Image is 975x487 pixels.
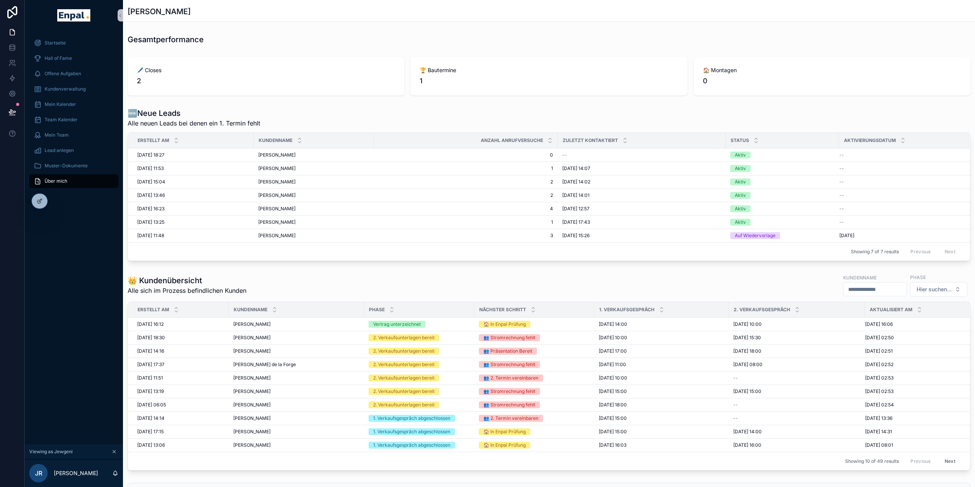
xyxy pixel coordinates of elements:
a: [PERSON_NAME] [233,348,359,354]
span: [DATE] 13:06 [137,442,165,448]
div: 1. Verkaufsgespräch abgeschlossen [373,428,450,435]
span: [DATE] 17:37 [137,362,164,368]
span: [DATE] 18:30 [137,335,165,341]
a: Startseite [29,36,118,50]
span: [DATE] 02:51 [865,348,893,354]
span: Showing 10 of 49 results [845,458,899,464]
div: 1. Verkaufsgespräch abgeschlossen [373,415,450,422]
a: -- [562,152,721,158]
span: [DATE] 16:03 [599,442,626,448]
a: Aktiv [730,178,834,185]
span: 2 [137,76,395,86]
h1: [PERSON_NAME] [128,6,191,17]
span: [DATE] 17:00 [599,348,627,354]
a: [DATE] 18:27 [137,152,249,158]
a: [DATE] 14:16 [137,348,224,354]
span: [DATE] 02:54 [865,402,894,408]
span: Alle neuen Leads bei denen ein 1. Termin fehlt [128,119,260,128]
span: Startseite [45,40,66,46]
a: 👥 2. Termin vereinbaren [479,375,590,381]
a: [DATE] 16:12 [137,321,224,327]
div: Aktiv [735,219,746,226]
div: 👥 2. Termin vereinbaren [483,375,538,381]
span: [PERSON_NAME] [233,321,271,327]
a: [DATE] 02:53 [865,375,960,381]
span: [DATE] 02:50 [865,335,894,341]
span: [DATE] 16:12 [137,321,164,327]
a: [DATE] 13:06 [137,442,224,448]
a: -- [839,152,960,158]
a: 1 [379,219,553,225]
span: [DATE] 15:04 [137,179,165,185]
a: [DATE] 02:51 [865,348,960,354]
a: [DATE] 16:23 [137,206,249,212]
span: [PERSON_NAME] [233,375,271,381]
div: 🏠 In Enpal Prüfung [483,442,526,449]
span: Viewing as Jewgeni [29,449,73,455]
a: [DATE] 11:51 [137,375,224,381]
span: [PERSON_NAME] [258,165,296,172]
span: -- [733,375,738,381]
a: Auf Wiedervorlage [730,232,834,239]
span: Kundenname [259,137,292,144]
span: [DATE] 17:15 [137,429,164,435]
span: -- [839,192,844,198]
div: 1. Verkaufsgespräch abgeschlossen [373,442,450,449]
a: [DATE] 02:53 [865,388,960,395]
span: Alle sich im Prozess befindlichen Kunden [128,286,246,295]
span: -- [733,415,738,421]
div: Aktiv [735,152,746,158]
span: [PERSON_NAME] [233,415,271,421]
a: [DATE] 10:00 [599,375,724,381]
div: Vertrag unterzeichnet [373,321,421,328]
span: 1 [420,76,678,86]
a: [DATE] 15:30 [733,335,860,341]
a: 🏠 In Enpal Prüfung [479,428,590,435]
button: Next [939,455,961,467]
a: [DATE] 13:25 [137,219,249,225]
div: 2. Verkaufsunterlagen bereit [373,401,435,408]
a: Aktiv [730,219,834,226]
a: [DATE] 16:00 [733,442,860,448]
span: [DATE] 10:00 [599,375,627,381]
span: [DATE] 14:31 [865,429,892,435]
a: [DATE] 14:07 [562,165,721,172]
span: [DATE] 11:00 [599,362,626,368]
a: [PERSON_NAME] [258,233,369,239]
span: [DATE] 11:48 [137,233,164,239]
a: 👥 Stromrechnung fehlt [479,334,590,341]
a: 2 [379,179,553,185]
h1: Gesamtperformance [128,34,204,45]
a: [DATE] 08:01 [865,442,960,448]
a: Aktiv [730,192,834,199]
a: [DATE] 15:00 [733,388,860,395]
span: [DATE] 15:00 [599,429,627,435]
a: Muster-Dokumente [29,159,118,173]
a: Lead anlegen [29,144,118,157]
div: Auf Wiedervorlage [735,232,776,239]
a: [DATE] 06:05 [137,402,224,408]
h1: 👑 Kundenübersicht [128,275,246,286]
a: Mein Kalender [29,97,118,111]
span: [DATE] 16:00 [733,442,761,448]
span: [PERSON_NAME] [258,192,296,198]
span: Aktivierungsdatum [844,137,896,144]
span: Showing 7 of 7 results [851,249,899,255]
a: Kundenverwaltung [29,82,118,96]
a: [PERSON_NAME] [233,335,359,341]
span: [DATE] 14:01 [562,192,590,198]
div: 👥 Stromrechnung fehlt [483,388,535,395]
span: Team Kalender [45,117,78,123]
span: [PERSON_NAME] [258,233,296,239]
span: [PERSON_NAME] de la Forge [233,362,296,368]
span: -- [839,152,844,158]
span: Status [731,137,749,144]
a: [DATE] 14:31 [865,429,960,435]
span: [PERSON_NAME] [233,388,271,395]
a: [DATE] 14:14 [137,415,224,421]
span: Anzahl Anrufversuche [481,137,543,144]
a: [DATE] 15:00 [599,429,724,435]
a: -- [839,206,960,212]
a: [DATE] 11:48 [137,233,249,239]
